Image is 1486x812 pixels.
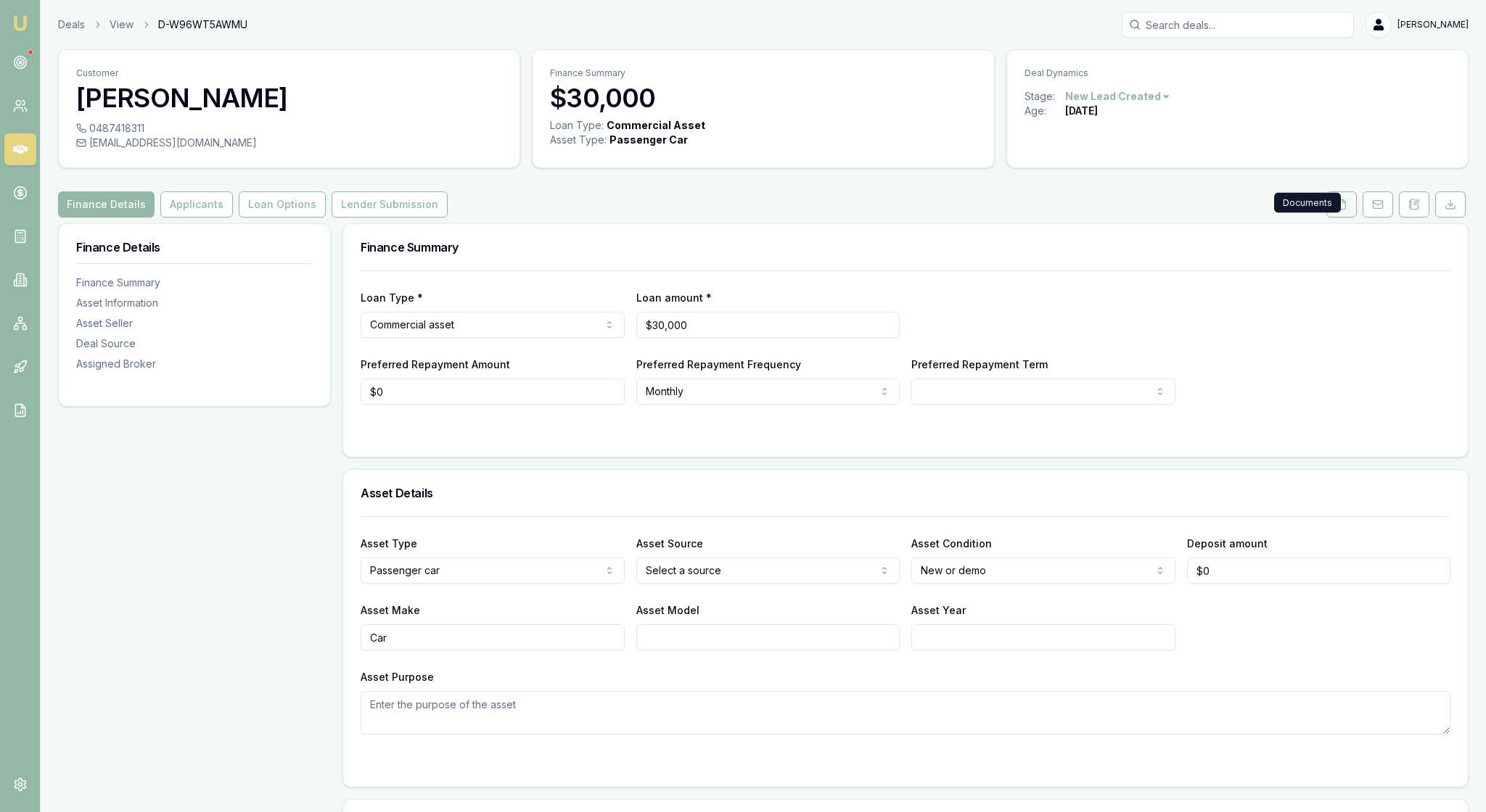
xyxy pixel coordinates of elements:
label: Preferred Repayment Frequency [636,358,801,370]
div: Deal Source [76,336,313,351]
h3: [PERSON_NAME] [76,83,502,112]
label: Asset Year [911,604,966,616]
p: Finance Summary [550,67,976,79]
label: Preferred Repayment Term [911,358,1048,370]
h3: $30,000 [550,83,976,112]
label: Loan amount * [636,291,712,304]
span: D-W96WT5AWMU [158,17,247,32]
div: Asset Information [76,296,313,310]
a: Deals [58,17,85,32]
div: Asset Seller [76,316,313,331]
input: $ [636,312,900,338]
label: Asset Source [636,537,703,550]
div: Assigned Broker [76,357,313,371]
img: emu-icon-u.png [12,14,29,32]
a: Finance Details [58,191,157,217]
a: Applicants [157,191,236,217]
button: Applicants [160,191,233,217]
div: Documents [1274,193,1341,213]
div: Finance Summary [76,275,313,290]
input: Search deals [1122,12,1354,38]
button: Lender Submission [332,191,448,217]
button: Finance Details [58,191,155,217]
div: Stage: [1025,89,1065,104]
div: Commercial Asset [607,118,705,133]
label: Preferred Repayment Amount [361,358,510,370]
p: Customer [76,67,502,79]
input: $ [1187,558,1451,584]
a: Loan Options [236,191,329,217]
button: Loan Options [239,191,326,217]
label: Asset Make [361,604,420,616]
h3: Asset Details [361,487,1450,499]
div: Asset Type : [550,133,607,147]
nav: breadcrumb [58,17,247,32]
div: Loan Type: [550,118,604,133]
div: [EMAIL_ADDRESS][DOMAIN_NAME] [76,136,502,150]
label: Asset Model [636,604,699,616]
div: 0487418311 [76,121,502,136]
div: [DATE] [1065,104,1098,118]
input: $ [361,378,625,405]
span: [PERSON_NAME] [1397,19,1469,30]
a: View [110,17,134,32]
h3: Finance Details [76,241,313,253]
label: Asset Condition [911,537,992,550]
div: Age: [1025,104,1065,118]
button: New Lead Created [1065,89,1171,104]
p: Deal Dynamics [1025,67,1450,79]
h3: Finance Summary [361,241,1450,253]
label: Asset Purpose [361,671,434,683]
label: Deposit amount [1187,537,1268,550]
label: Asset Type [361,537,417,550]
a: Lender Submission [329,191,451,217]
div: Passenger Car [609,133,688,147]
label: Loan Type * [361,291,423,304]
